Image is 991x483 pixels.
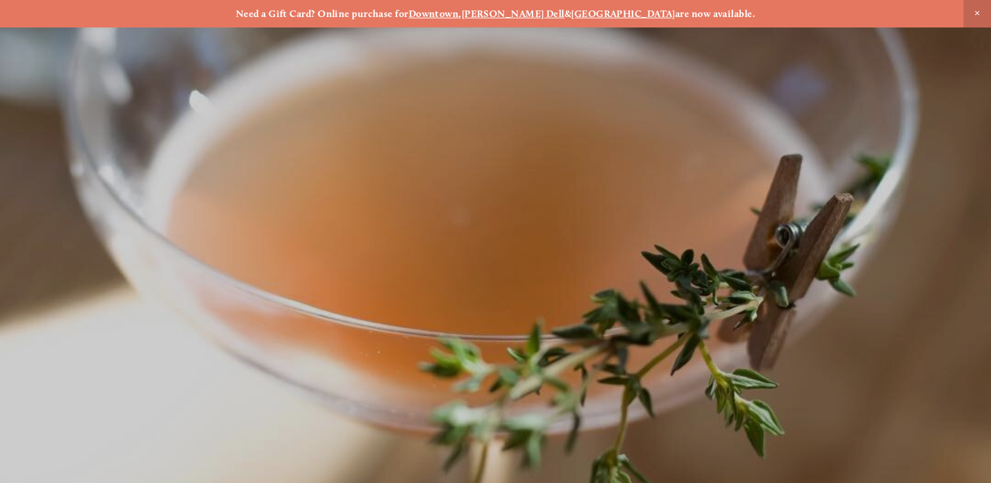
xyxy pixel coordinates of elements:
[565,8,571,20] strong: &
[458,8,461,20] strong: ,
[236,8,409,20] strong: Need a Gift Card? Online purchase for
[409,8,459,20] a: Downtown
[462,8,565,20] a: [PERSON_NAME] Dell
[675,8,755,20] strong: are now available.
[571,8,675,20] a: [GEOGRAPHIC_DATA]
